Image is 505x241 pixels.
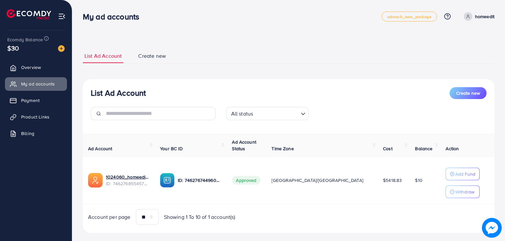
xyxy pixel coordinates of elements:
[58,13,66,20] img: menu
[21,81,55,87] span: My ad accounts
[106,174,149,187] div: <span class='underline'>1024060_homeedit7_1737561213516</span></br>7462768554572742672
[387,15,431,19] span: adreach_new_package
[160,145,183,152] span: Your BC ID
[446,186,480,198] button: Withdraw
[84,52,122,60] span: List Ad Account
[450,87,487,99] button: Create new
[21,97,40,104] span: Payment
[5,127,67,140] a: Billing
[461,12,494,21] a: homeedit
[138,52,166,60] span: Create new
[271,145,294,152] span: Time Zone
[21,130,34,137] span: Billing
[446,168,480,180] button: Add Fund
[88,145,112,152] span: Ad Account
[83,12,144,21] h3: My ad accounts
[383,177,402,184] span: $5418.83
[21,64,41,71] span: Overview
[5,110,67,123] a: Product Links
[7,36,43,43] span: Ecomdy Balance
[232,176,260,185] span: Approved
[7,43,19,53] span: $30
[5,77,67,90] a: My ad accounts
[106,180,149,187] span: ID: 7462768554572742672
[455,170,475,178] p: Add Fund
[383,145,393,152] span: Cost
[446,145,459,152] span: Action
[456,90,480,96] span: Create new
[255,108,298,119] input: Search for option
[106,174,149,180] a: 1024060_homeedit7_1737561213516
[7,9,51,19] img: logo
[58,45,65,52] img: image
[455,188,474,196] p: Withdraw
[164,213,236,221] span: Showing 1 To 10 of 1 account(s)
[415,177,422,184] span: $10
[178,176,221,184] p: ID: 7462767449604177937
[271,177,363,184] span: [GEOGRAPHIC_DATA]/[GEOGRAPHIC_DATA]
[232,139,256,152] span: Ad Account Status
[475,13,494,20] p: homeedit
[5,94,67,107] a: Payment
[382,12,437,21] a: adreach_new_package
[482,218,502,238] img: image
[88,173,103,188] img: ic-ads-acc.e4c84228.svg
[5,61,67,74] a: Overview
[230,109,255,119] span: All status
[226,107,309,120] div: Search for option
[21,114,49,120] span: Product Links
[160,173,174,188] img: ic-ba-acc.ded83a64.svg
[88,213,131,221] span: Account per page
[91,88,146,98] h3: List Ad Account
[415,145,432,152] span: Balance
